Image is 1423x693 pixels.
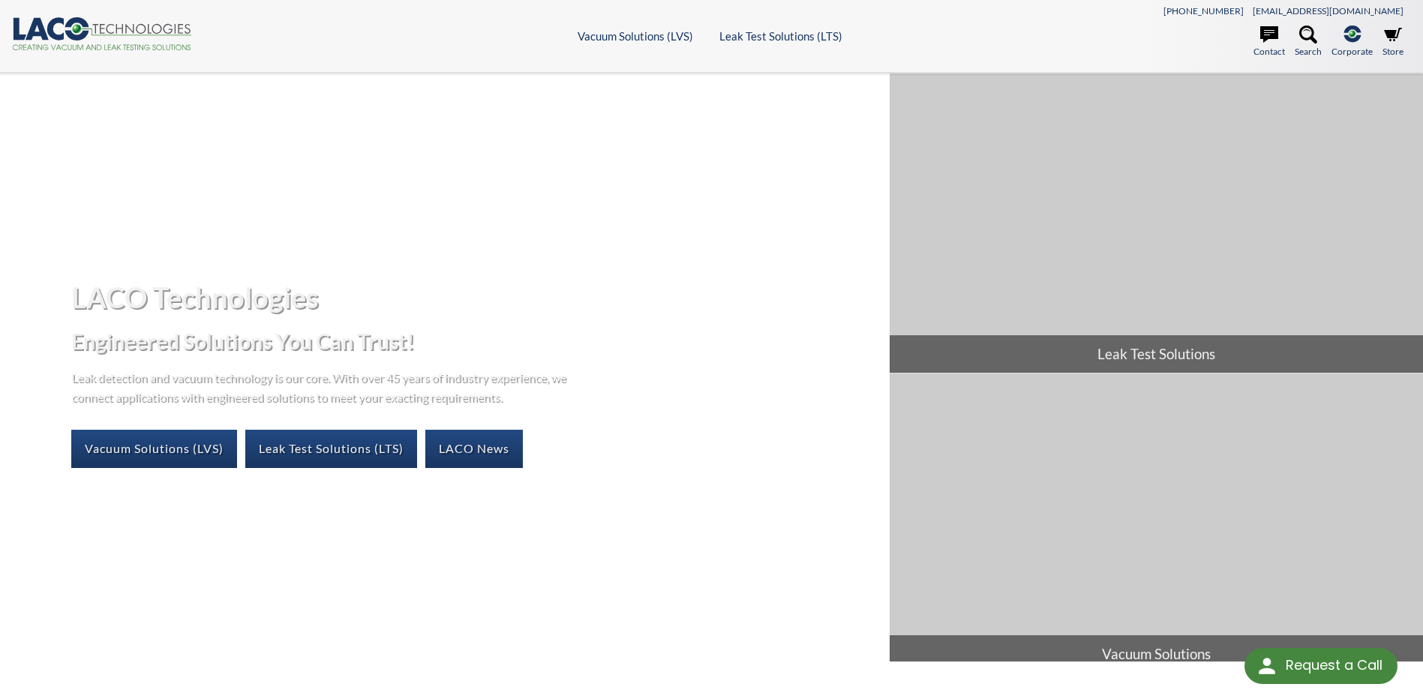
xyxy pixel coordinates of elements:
div: Request a Call [1244,648,1397,684]
a: Search [1295,25,1322,58]
span: Vacuum Solutions [890,635,1423,673]
a: Vacuum Solutions [890,373,1423,673]
div: Request a Call [1286,648,1382,682]
a: Leak Test Solutions (LTS) [719,29,842,43]
span: Leak Test Solutions [890,335,1423,373]
a: [EMAIL_ADDRESS][DOMAIN_NAME] [1253,5,1403,16]
a: [PHONE_NUMBER] [1163,5,1244,16]
p: Leak detection and vacuum technology is our core. With over 45 years of industry experience, we c... [71,367,574,406]
a: Leak Test Solutions [890,73,1423,373]
a: Contact [1253,25,1285,58]
a: Leak Test Solutions (LTS) [245,430,417,467]
span: Corporate [1331,44,1373,58]
a: Vacuum Solutions (LVS) [578,29,693,43]
h1: LACO Technologies [71,279,878,316]
h2: Engineered Solutions You Can Trust! [71,328,878,355]
a: LACO News [425,430,523,467]
a: Store [1382,25,1403,58]
img: round button [1255,654,1279,678]
a: Vacuum Solutions (LVS) [71,430,237,467]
